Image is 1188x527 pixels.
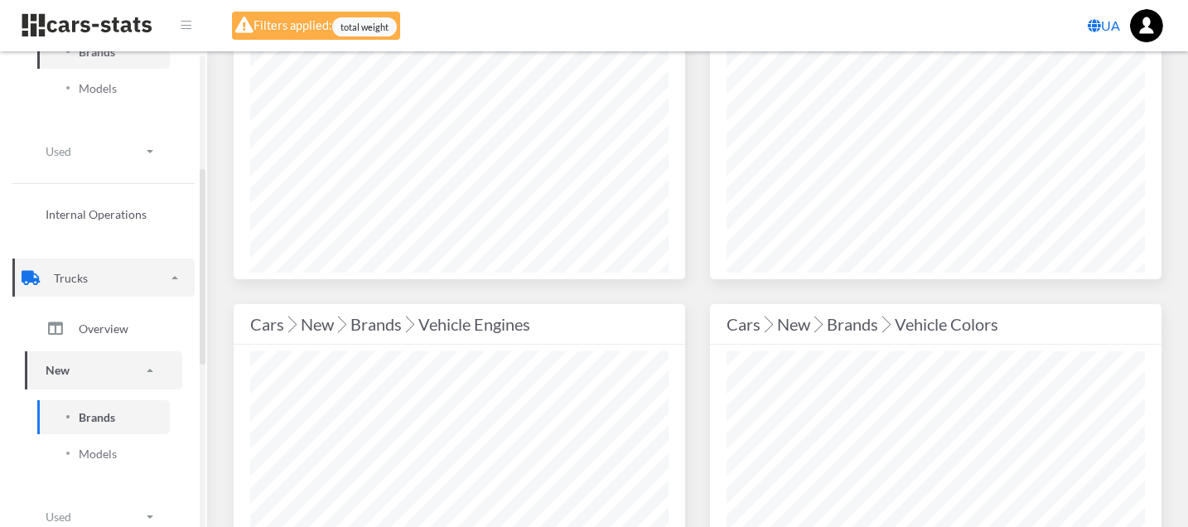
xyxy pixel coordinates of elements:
img: navbar brand [21,12,153,38]
span: total weight [332,17,397,36]
a: Models [37,71,170,105]
div: Filters applied: [232,12,400,40]
a: Used [25,133,182,170]
p: New [46,360,70,380]
a: Internal Operations [25,197,182,231]
div: Cars New Brands Vehicle Engines [250,311,669,337]
a: Overview [25,307,182,349]
a: Brands [37,400,170,434]
a: New [25,351,182,389]
p: Trucks [54,268,88,288]
p: Used [46,141,71,162]
a: UA [1081,9,1127,42]
a: Trucks [12,259,195,297]
span: Brands [79,43,115,60]
span: Overview [79,320,128,337]
div: Cars New Brands Vehicle Colors [727,311,1145,337]
a: Models [37,437,170,471]
span: Models [79,445,117,462]
span: Brands [79,409,115,426]
span: Internal Operations [46,205,147,223]
span: Models [79,80,117,97]
a: Brands [37,35,170,69]
img: ... [1130,9,1163,42]
p: Used [46,506,71,527]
